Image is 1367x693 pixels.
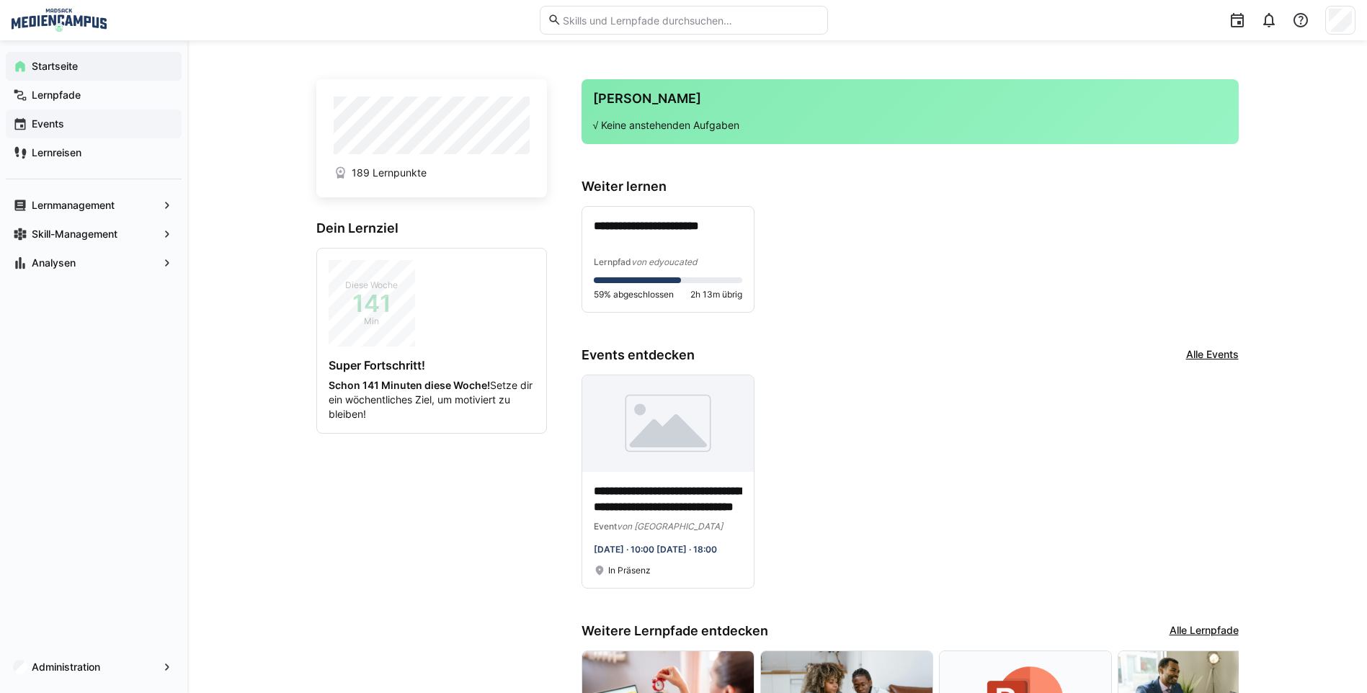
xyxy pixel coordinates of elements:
h3: Events entdecken [582,347,695,363]
p: Setze dir ein wöchentliches Ziel, um motiviert zu bleiben! [329,378,535,421]
a: Alle Events [1186,347,1239,363]
span: Event [594,521,617,532]
img: image [582,375,754,472]
h3: [PERSON_NAME] [593,91,1227,107]
strong: Schon 141 Minuten diese Woche! [329,379,490,391]
span: 2h 13m übrig [690,289,742,300]
h4: Super Fortschritt! [329,358,535,372]
span: von [GEOGRAPHIC_DATA] [617,521,723,532]
span: 59% abgeschlossen [594,289,674,300]
h3: Weiter lernen [582,179,1239,195]
a: Alle Lernpfade [1170,623,1239,639]
span: In Präsenz [608,565,651,576]
input: Skills und Lernpfade durchsuchen… [561,14,819,27]
h3: Weitere Lernpfade entdecken [582,623,768,639]
span: 189 Lernpunkte [352,166,427,180]
span: [DATE] · 10:00 [DATE] · 18:00 [594,544,717,555]
h3: Dein Lernziel [316,220,547,236]
p: √ Keine anstehenden Aufgaben [593,118,1227,133]
span: Lernpfad [594,256,631,267]
span: von edyoucated [631,256,697,267]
